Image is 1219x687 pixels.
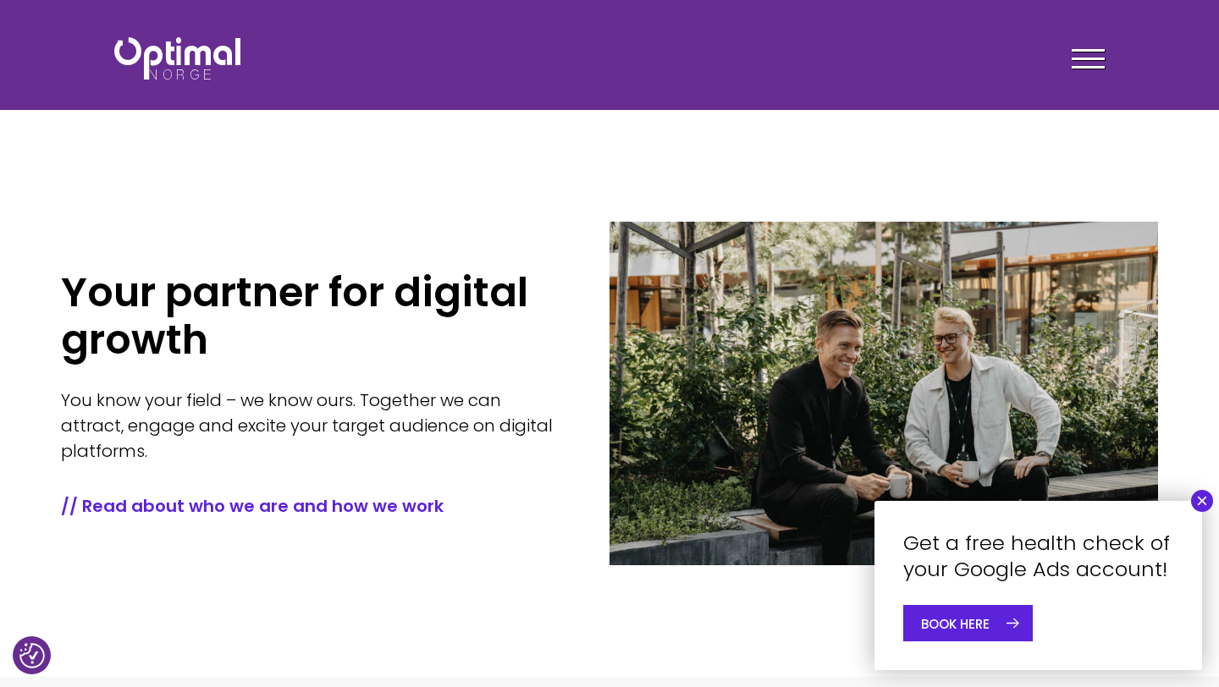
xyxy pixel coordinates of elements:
a: BOOK HERE [903,605,1033,641]
font: // Read about who we are and how we work [61,494,444,518]
font: BOOK HERE [921,615,990,633]
font: Get a free health check of your Google Ads account! [903,529,1170,583]
font: Your partner for digital growth [61,264,528,368]
button: Consent Preferences [19,643,45,668]
font: You know your field – we know ours. Together we can attract, engage and excite your target audien... [61,388,553,463]
button: Close [1191,490,1213,512]
font: × [1196,489,1208,512]
a: // Read about who we are and how we work [61,494,559,518]
img: Revisit consent button [19,643,45,668]
img: Optimal Norway [114,37,240,80]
